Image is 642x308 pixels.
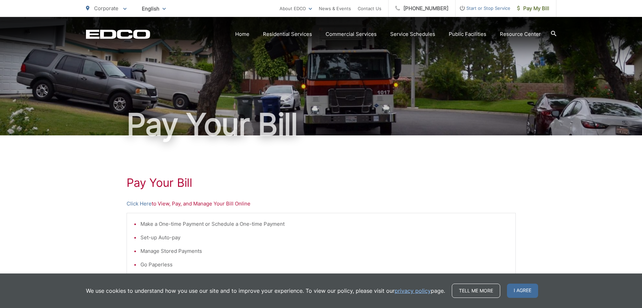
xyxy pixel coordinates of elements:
[86,29,150,39] a: EDCD logo. Return to the homepage.
[358,4,381,13] a: Contact Us
[517,4,549,13] span: Pay My Bill
[390,30,435,38] a: Service Schedules
[140,234,509,242] li: Set-up Auto-pay
[507,284,538,298] span: I agree
[127,200,152,208] a: Click Here
[395,287,431,295] a: privacy policy
[319,4,351,13] a: News & Events
[500,30,541,38] a: Resource Center
[137,3,171,15] span: English
[140,220,509,228] li: Make a One-time Payment or Schedule a One-time Payment
[86,108,556,141] h1: Pay Your Bill
[127,200,516,208] p: to View, Pay, and Manage Your Bill Online
[94,5,118,12] span: Corporate
[140,247,509,255] li: Manage Stored Payments
[449,30,486,38] a: Public Facilities
[127,176,516,190] h1: Pay Your Bill
[263,30,312,38] a: Residential Services
[280,4,312,13] a: About EDCO
[326,30,377,38] a: Commercial Services
[452,284,500,298] a: Tell me more
[86,287,445,295] p: We use cookies to understand how you use our site and to improve your experience. To view our pol...
[235,30,249,38] a: Home
[140,261,509,269] li: Go Paperless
